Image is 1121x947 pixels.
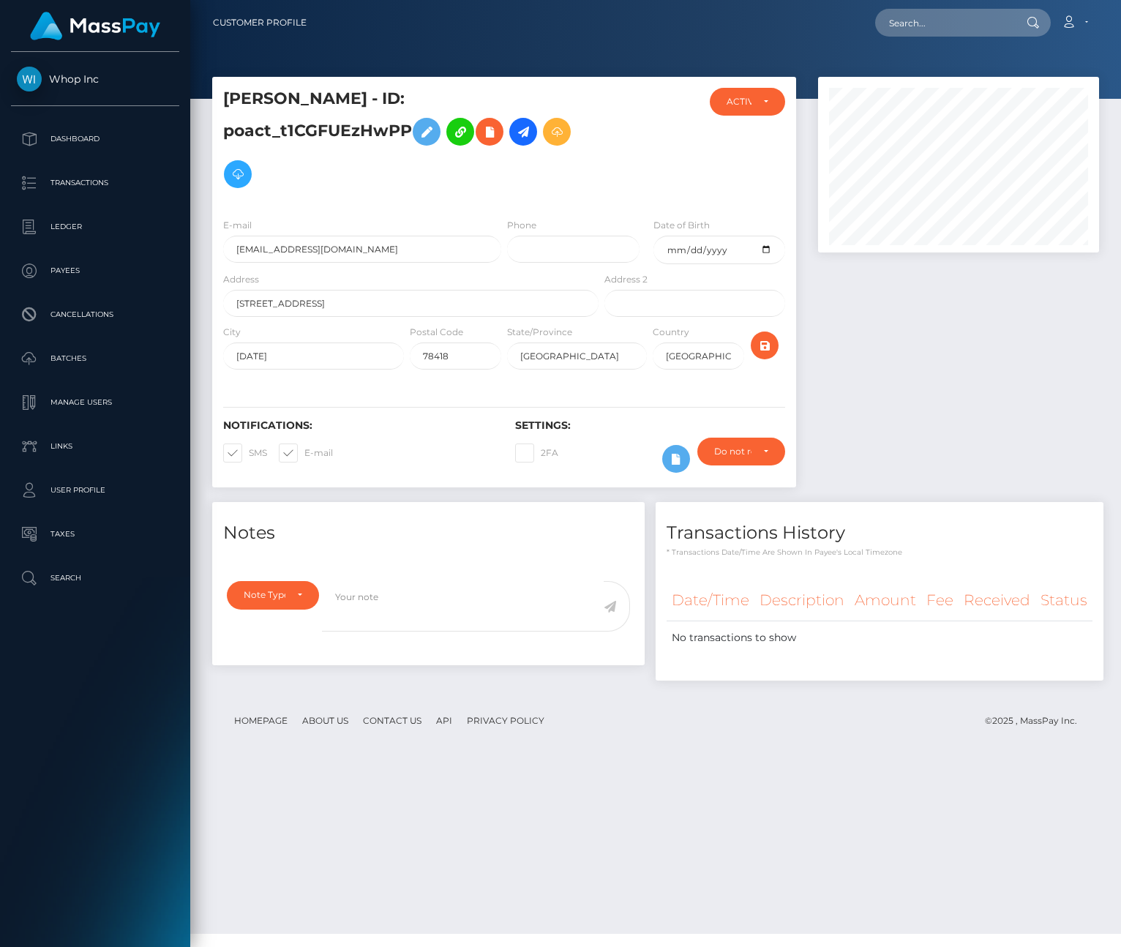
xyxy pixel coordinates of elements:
h5: [PERSON_NAME] - ID: poact_t1CGFUEzHwPP [223,88,591,195]
a: Initiate Payout [509,118,537,146]
h6: Settings: [515,419,785,432]
th: Received [959,580,1035,621]
button: Do not require [697,438,785,465]
p: Cancellations [17,304,173,326]
th: Fee [921,580,959,621]
label: SMS [223,443,267,463]
h4: Transactions History [667,520,1092,546]
div: Note Type [244,589,285,601]
h6: Notifications: [223,419,493,432]
button: ACTIVE [710,88,785,116]
a: Customer Profile [213,7,307,38]
td: No transactions to show [667,621,1092,654]
p: Payees [17,260,173,282]
label: Address [223,273,259,286]
p: * Transactions date/time are shown in payee's local timezone [667,547,1092,558]
label: Address 2 [604,273,648,286]
a: Batches [11,340,179,377]
label: E-mail [223,219,252,232]
button: Note Type [227,581,319,609]
img: Whop Inc [17,67,42,91]
a: About Us [296,709,354,732]
label: Country [653,326,689,339]
label: Postal Code [410,326,463,339]
a: Contact Us [357,709,427,732]
label: E-mail [279,443,333,463]
a: Dashboard [11,121,179,157]
a: Cancellations [11,296,179,333]
span: Whop Inc [11,72,179,86]
p: Taxes [17,523,173,545]
div: ACTIVE [727,96,751,108]
img: MassPay Logo [30,12,160,40]
a: User Profile [11,472,179,509]
a: Links [11,428,179,465]
div: Do not require [714,446,751,457]
p: Ledger [17,216,173,238]
a: Ledger [11,209,179,245]
a: Privacy Policy [461,709,550,732]
p: User Profile [17,479,173,501]
label: State/Province [507,326,572,339]
label: 2FA [515,443,558,463]
p: Search [17,567,173,589]
a: Homepage [228,709,293,732]
label: Phone [507,219,536,232]
label: Date of Birth [653,219,710,232]
a: Search [11,560,179,596]
div: © 2025 , MassPay Inc. [985,713,1088,729]
th: Description [754,580,850,621]
th: Date/Time [667,580,754,621]
th: Status [1035,580,1092,621]
a: Payees [11,252,179,289]
p: Dashboard [17,128,173,150]
input: Search... [875,9,1013,37]
a: Transactions [11,165,179,201]
a: API [430,709,458,732]
p: Batches [17,348,173,370]
p: Links [17,435,173,457]
th: Amount [850,580,921,621]
a: Manage Users [11,384,179,421]
h4: Notes [223,520,634,546]
label: City [223,326,241,339]
p: Manage Users [17,392,173,413]
a: Taxes [11,516,179,553]
p: Transactions [17,172,173,194]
